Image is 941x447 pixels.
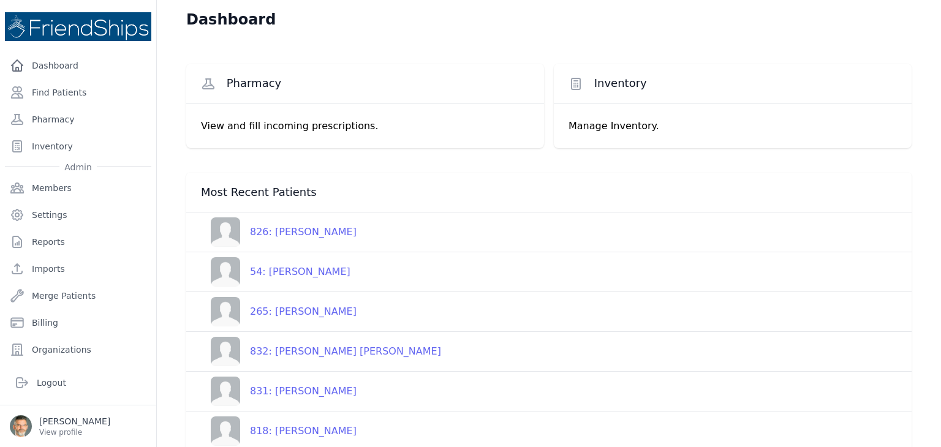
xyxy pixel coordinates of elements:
[186,10,276,29] h1: Dashboard
[39,427,110,437] p: View profile
[594,76,647,91] span: Inventory
[186,64,544,148] a: Pharmacy View and fill incoming prescriptions.
[5,337,151,362] a: Organizations
[201,416,357,446] a: 818: [PERSON_NAME]
[240,344,441,359] div: 832: [PERSON_NAME] [PERSON_NAME]
[201,377,357,406] a: 831: [PERSON_NAME]
[5,134,151,159] a: Inventory
[569,119,897,133] p: Manage Inventory.
[10,415,146,437] a: [PERSON_NAME] View profile
[201,337,441,366] a: 832: [PERSON_NAME] [PERSON_NAME]
[201,217,357,247] a: 826: [PERSON_NAME]
[201,185,317,200] span: Most Recent Patients
[211,416,240,446] img: person-242608b1a05df3501eefc295dc1bc67a.jpg
[5,53,151,78] a: Dashboard
[5,310,151,335] a: Billing
[240,265,350,279] div: 54: [PERSON_NAME]
[211,217,240,247] img: person-242608b1a05df3501eefc295dc1bc67a.jpg
[5,80,151,105] a: Find Patients
[201,119,529,133] p: View and fill incoming prescriptions.
[59,161,97,173] span: Admin
[10,370,146,395] a: Logout
[5,12,151,41] img: Medical Missions EMR
[5,176,151,200] a: Members
[5,284,151,308] a: Merge Patients
[211,297,240,326] img: person-242608b1a05df3501eefc295dc1bc67a.jpg
[5,107,151,132] a: Pharmacy
[5,257,151,281] a: Imports
[240,424,357,438] div: 818: [PERSON_NAME]
[201,297,357,326] a: 265: [PERSON_NAME]
[211,257,240,287] img: person-242608b1a05df3501eefc295dc1bc67a.jpg
[5,203,151,227] a: Settings
[201,257,350,287] a: 54: [PERSON_NAME]
[39,415,110,427] p: [PERSON_NAME]
[554,64,912,148] a: Inventory Manage Inventory.
[240,304,357,319] div: 265: [PERSON_NAME]
[240,384,357,399] div: 831: [PERSON_NAME]
[211,377,240,406] img: person-242608b1a05df3501eefc295dc1bc67a.jpg
[5,230,151,254] a: Reports
[227,76,282,91] span: Pharmacy
[211,337,240,366] img: person-242608b1a05df3501eefc295dc1bc67a.jpg
[240,225,357,239] div: 826: [PERSON_NAME]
